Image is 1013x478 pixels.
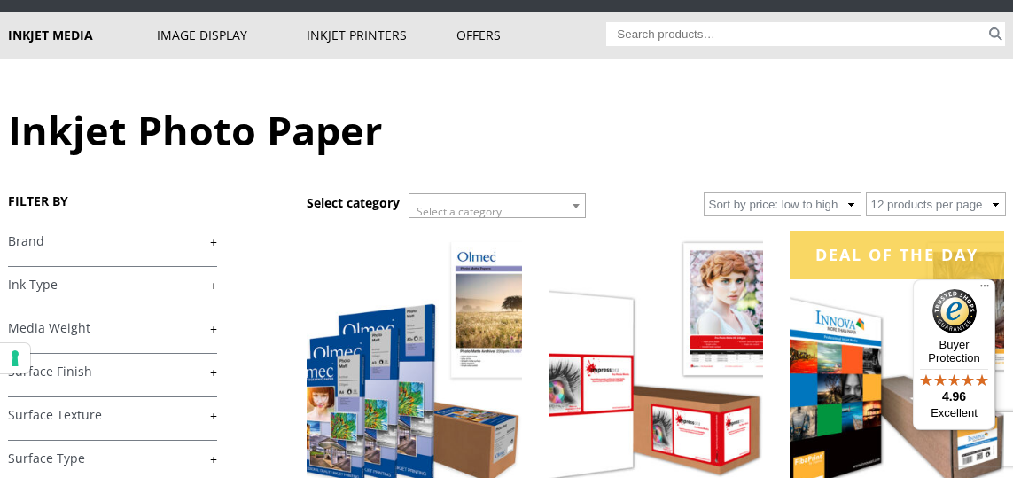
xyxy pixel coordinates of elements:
[8,451,217,467] a: +
[8,396,217,432] h4: Surface Texture
[456,12,606,59] a: Offers
[8,103,1006,157] h1: Inkjet Photo Paper
[307,194,400,211] h3: Select category
[8,266,217,302] h4: Ink Type
[8,310,217,345] h4: Media Weight
[913,338,995,364] p: Buyer Protection
[8,353,217,388] h4: Surface Finish
[790,231,1004,279] div: Deal of the day
[8,223,217,258] h4: Brand
[704,192,861,216] select: Shop order
[8,407,217,424] a: +
[932,289,977,333] img: Trusted Shops Trustmark
[157,12,307,59] a: Image Display
[606,22,986,46] input: Search products…
[8,233,217,250] a: +
[974,279,995,301] button: Menu
[8,364,217,380] a: +
[8,440,217,475] h4: Surface Type
[8,277,217,294] a: +
[417,204,502,219] span: Select a category
[913,279,995,430] button: Trusted Shops TrustmarkBuyer Protection4.96Excellent
[913,406,995,420] p: Excellent
[8,12,158,59] a: Inkjet Media
[8,192,217,209] h3: FILTER BY
[307,12,456,59] a: Inkjet Printers
[986,22,1006,46] button: Search
[8,320,217,337] a: +
[942,389,966,404] span: 4.96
